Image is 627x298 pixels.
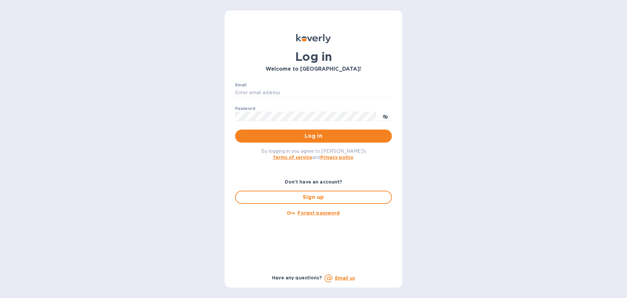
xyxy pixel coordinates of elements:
[235,50,392,63] h1: Log in
[235,107,255,111] label: Password
[285,179,343,184] b: Don't have an account?
[240,132,387,140] span: Log in
[320,155,353,160] a: Privacy policy
[273,155,312,160] a: Terms of service
[235,130,392,143] button: Log in
[296,34,331,43] img: Koverly
[235,88,392,98] input: Enter email address
[261,149,366,160] span: By logging in you agree to [PERSON_NAME]'s and .
[379,110,392,123] button: toggle password visibility
[235,83,247,87] label: Email
[235,66,392,72] h3: Welcome to [GEOGRAPHIC_DATA]!
[335,275,355,281] a: Email us
[297,210,340,216] u: Forgot password
[241,193,386,201] span: Sign up
[272,275,322,280] b: Have any questions?
[235,191,392,204] button: Sign up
